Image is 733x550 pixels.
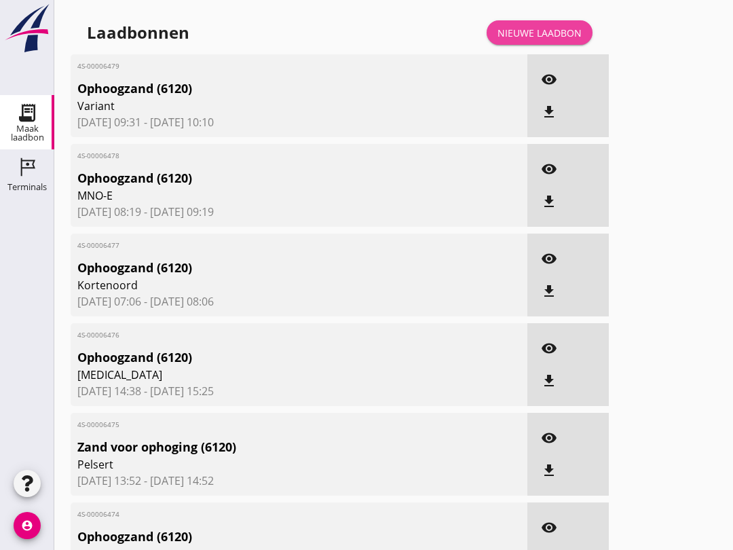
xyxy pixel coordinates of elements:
[77,114,521,130] span: [DATE] 09:31 - [DATE] 10:10
[487,20,593,45] a: Nieuwe laadbon
[14,512,41,539] i: account_circle
[7,183,47,191] div: Terminals
[77,420,447,430] span: 4S-00006475
[541,251,557,267] i: visibility
[541,519,557,536] i: visibility
[77,367,447,383] span: [MEDICAL_DATA]
[77,204,521,220] span: [DATE] 08:19 - [DATE] 09:19
[541,194,557,210] i: file_download
[541,104,557,120] i: file_download
[77,348,447,367] span: Ophoogzand (6120)
[541,161,557,177] i: visibility
[77,259,447,277] span: Ophoogzand (6120)
[541,71,557,88] i: visibility
[77,456,447,473] span: Pelsert
[541,373,557,389] i: file_download
[77,61,447,71] span: 4S-00006479
[77,438,447,456] span: Zand voor ophoging (6120)
[77,509,447,519] span: 4S-00006474
[77,473,521,489] span: [DATE] 13:52 - [DATE] 14:52
[541,430,557,446] i: visibility
[77,169,447,187] span: Ophoogzand (6120)
[541,462,557,479] i: file_download
[77,98,447,114] span: Variant
[77,79,447,98] span: Ophoogzand (6120)
[77,187,447,204] span: MNO-E
[77,330,447,340] span: 4S-00006476
[497,26,582,40] div: Nieuwe laadbon
[3,3,52,54] img: logo-small.a267ee39.svg
[541,340,557,356] i: visibility
[541,283,557,299] i: file_download
[77,293,521,310] span: [DATE] 07:06 - [DATE] 08:06
[87,22,189,43] div: Laadbonnen
[77,240,447,251] span: 4S-00006477
[77,383,521,399] span: [DATE] 14:38 - [DATE] 15:25
[77,528,447,546] span: Ophoogzand (6120)
[77,151,447,161] span: 4S-00006478
[77,277,447,293] span: Kortenoord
